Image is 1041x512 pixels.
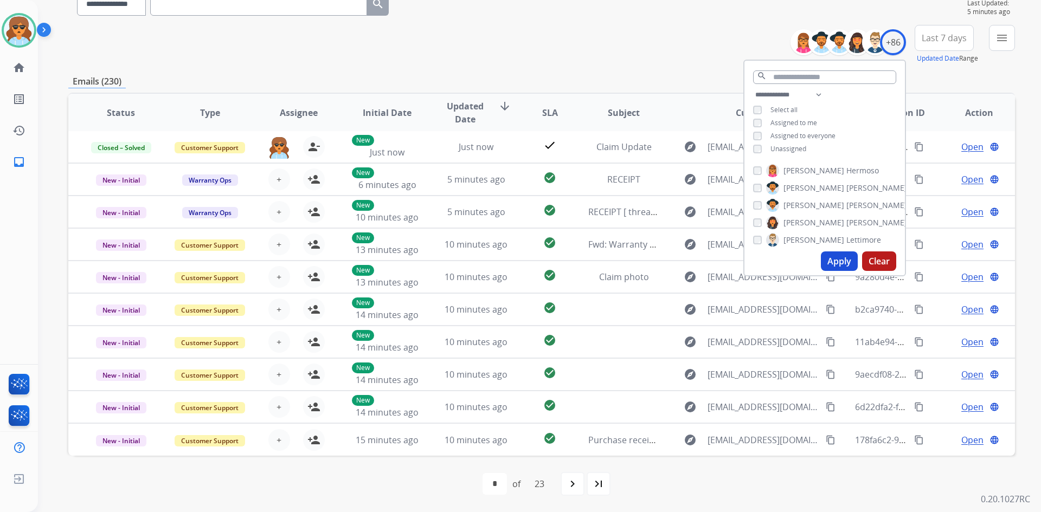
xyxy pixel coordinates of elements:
[307,173,320,186] mat-icon: person_add
[708,335,819,348] span: [EMAIL_ADDRESS][DOMAIN_NAME]
[961,140,984,153] span: Open
[543,301,556,314] mat-icon: check_circle
[708,400,819,413] span: [EMAIL_ADDRESS][DOMAIN_NAME]
[684,433,697,446] mat-icon: explore
[961,303,984,316] span: Open
[277,205,281,218] span: +
[989,272,999,282] mat-icon: language
[352,297,374,308] p: New
[307,140,320,153] mat-icon: person_remove
[914,337,924,347] mat-icon: content_copy
[855,434,1014,446] span: 178fa6c2-9796-4623-83e3-f70f11c0678e
[445,303,507,315] span: 10 minutes ago
[363,106,412,119] span: Initial Date
[708,205,819,218] span: [EMAIL_ADDRESS][DOMAIN_NAME]
[826,304,836,314] mat-icon: content_copy
[989,435,999,445] mat-icon: language
[352,395,374,406] p: New
[846,217,907,228] span: [PERSON_NAME]
[543,139,556,152] mat-icon: check
[512,477,520,490] div: of
[914,142,924,152] mat-icon: content_copy
[12,61,25,74] mat-icon: home
[588,238,672,250] span: Fwd: Warranty Claim
[543,204,556,217] mat-icon: check_circle
[821,251,858,271] button: Apply
[846,183,907,193] span: [PERSON_NAME]
[543,399,556,412] mat-icon: check_circle
[855,401,1015,413] span: 6d22dfa2-f5c9-423c-9df7-6c2b7e081fdd
[862,251,896,271] button: Clear
[96,337,146,348] span: New - Initial
[447,206,505,218] span: 5 minutes ago
[445,336,507,348] span: 10 minutes ago
[989,337,999,347] mat-icon: language
[307,368,320,381] mat-icon: person_add
[846,200,907,211] span: [PERSON_NAME]
[914,435,924,445] mat-icon: content_copy
[684,368,697,381] mat-icon: explore
[352,167,374,178] p: New
[182,207,238,218] span: Warranty Ops
[91,142,151,153] span: Closed – Solved
[445,238,507,250] span: 10 minutes ago
[175,272,245,283] span: Customer Support
[855,303,1017,315] span: b2ca9740-8427-4742-9609-4f5c552cecfd
[914,272,924,282] mat-icon: content_copy
[175,337,245,348] span: Customer Support
[855,271,1025,283] span: 9a280d4e-39b1-49c5-b2bd-8a82ea4a1d34
[855,368,1018,380] span: 9aecdf08-2509-428e-9e66-c5ee7ebb2f84
[995,31,1008,44] mat-icon: menu
[736,106,778,119] span: Customer
[708,173,819,186] span: [EMAIL_ADDRESS][DOMAIN_NAME]
[200,106,220,119] span: Type
[307,205,320,218] mat-icon: person_add
[268,266,290,288] button: +
[543,269,556,282] mat-icon: check_circle
[307,400,320,413] mat-icon: person_add
[961,238,984,251] span: Open
[268,234,290,255] button: +
[855,336,1018,348] span: 11ab4e94-5d03-46e3-943f-8cb2566f8c04
[922,36,967,40] span: Last 7 days
[770,118,817,127] span: Assigned to me
[175,435,245,446] span: Customer Support
[268,396,290,418] button: +
[277,238,281,251] span: +
[277,173,281,186] span: +
[268,299,290,320] button: +
[989,370,999,379] mat-icon: language
[175,239,245,251] span: Customer Support
[783,200,844,211] span: [PERSON_NAME]
[307,433,320,446] mat-icon: person_add
[277,270,281,283] span: +
[684,173,697,186] mat-icon: explore
[12,93,25,106] mat-icon: list_alt
[917,54,978,63] span: Range
[268,429,290,451] button: +
[596,141,652,153] span: Claim Update
[96,272,146,283] span: New - Initial
[356,211,419,223] span: 10 minutes ago
[307,335,320,348] mat-icon: person_add
[445,368,507,380] span: 10 minutes ago
[352,232,374,243] p: New
[846,165,879,176] span: Hermoso
[783,183,844,193] span: [PERSON_NAME]
[96,207,146,218] span: New - Initial
[268,331,290,353] button: +
[708,303,819,316] span: [EMAIL_ADDRESS][DOMAIN_NAME]
[783,235,844,245] span: [PERSON_NAME]
[914,402,924,412] mat-icon: content_copy
[684,400,697,413] mat-icon: explore
[447,173,505,185] span: 5 minutes ago
[352,265,374,276] p: New
[592,477,605,490] mat-icon: last_page
[961,270,984,283] span: Open
[543,366,556,379] mat-icon: check_circle
[352,362,374,373] p: New
[826,272,836,282] mat-icon: content_copy
[783,165,844,176] span: [PERSON_NAME]
[268,201,290,223] button: +
[981,492,1030,505] p: 0.20.1027RC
